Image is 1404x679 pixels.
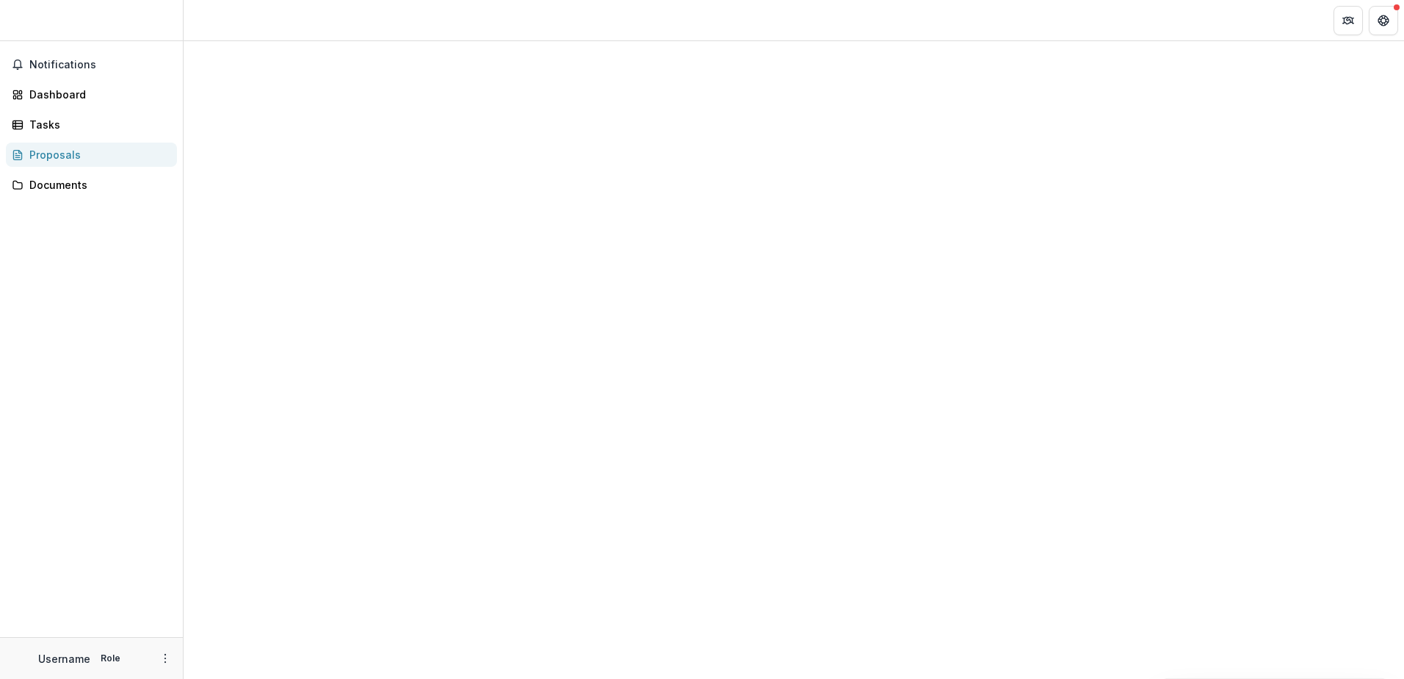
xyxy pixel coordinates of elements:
p: Username [38,651,90,667]
button: Notifications [6,53,177,76]
button: More [156,650,174,667]
a: Documents [6,173,177,197]
div: Tasks [29,117,165,132]
a: Proposals [6,143,177,167]
div: Documents [29,177,165,193]
span: Notifications [29,59,171,71]
p: Role [96,652,125,665]
a: Dashboard [6,82,177,107]
div: Proposals [29,147,165,162]
a: Tasks [6,112,177,137]
button: Get Help [1369,6,1398,35]
button: Partners [1334,6,1363,35]
div: Dashboard [29,87,165,102]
